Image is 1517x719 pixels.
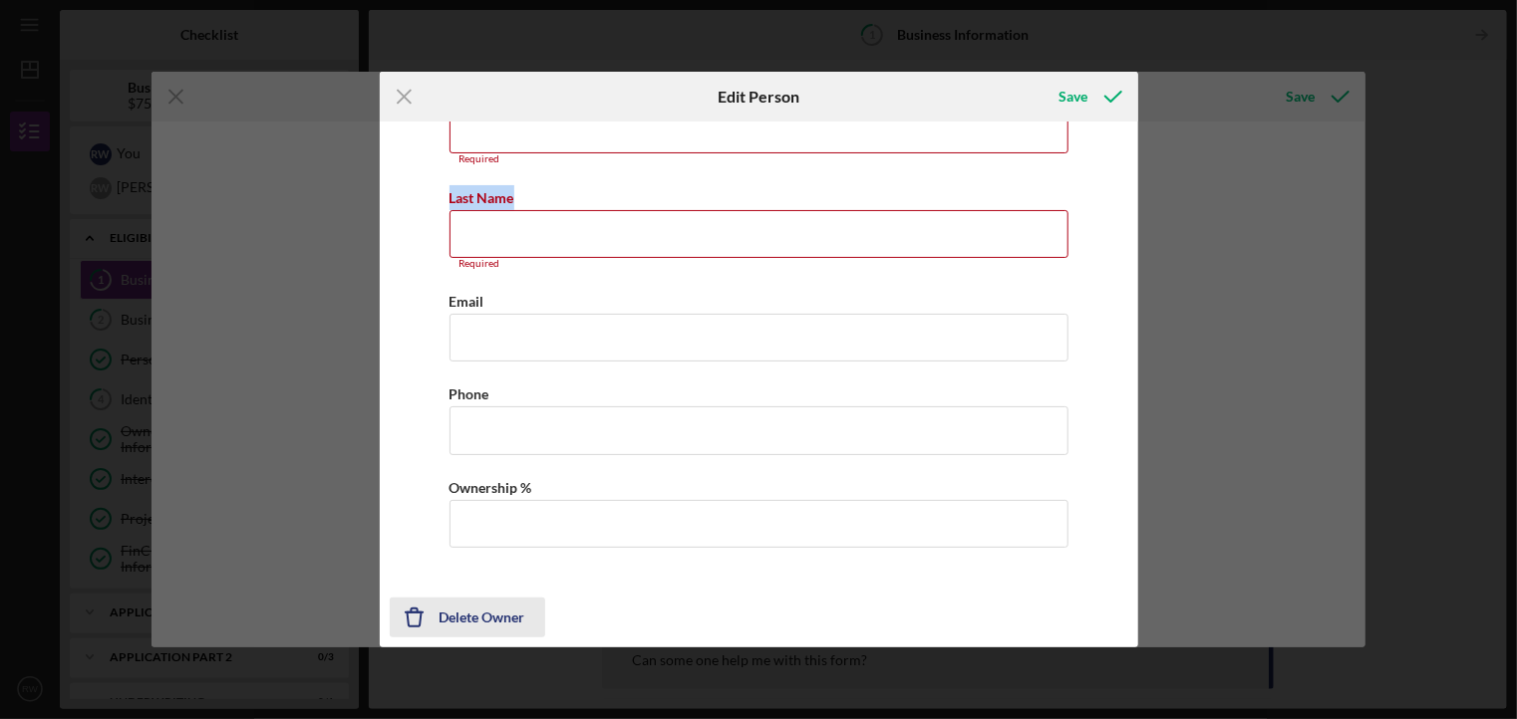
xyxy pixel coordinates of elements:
h6: Edit Person [718,88,799,106]
label: Email [450,293,484,310]
div: Required [450,258,1068,270]
div: Save [1060,77,1088,117]
label: Last Name [450,189,514,206]
div: Required [450,153,1068,165]
div: Delete Owner [440,598,525,637]
button: Save [1040,77,1138,117]
button: Delete Owner [390,598,545,637]
label: Ownership % [450,479,532,496]
label: Phone [450,385,489,402]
